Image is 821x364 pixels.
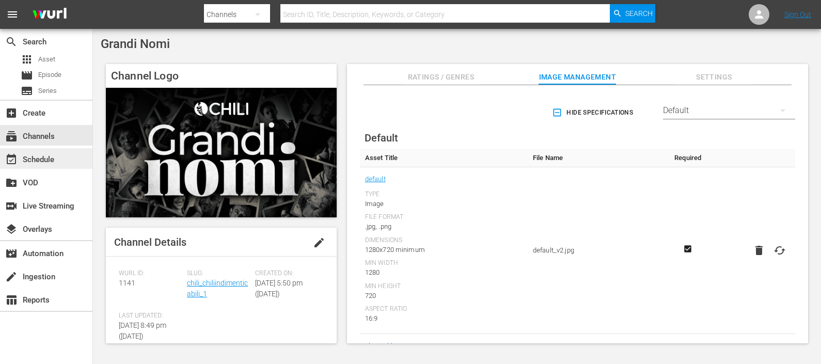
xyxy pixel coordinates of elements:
img: ans4CAIJ8jUAAAAAAAAAAAAAAAAAAAAAAAAgQb4GAAAAAAAAAAAAAAAAAAAAAAAAJMjXAAAAAAAAAAAAAAAAAAAAAAAAgAT5G... [25,3,74,27]
div: Default [663,96,795,125]
button: edit [307,230,331,255]
span: Reports [5,294,18,306]
span: Created On: [255,270,318,278]
div: 16:9 [365,313,523,324]
span: Last Updated: [119,312,182,320]
div: Min Height [365,282,523,291]
div: .jpg, .png [365,221,523,232]
span: Settings [675,71,753,84]
span: Channels [5,130,18,143]
span: VOD [5,177,18,189]
a: channel-bug [365,339,402,353]
span: edit [313,236,325,249]
span: Episode [21,69,33,82]
span: Image Management [539,71,616,84]
span: Asset [38,54,55,65]
span: Ingestion [5,271,18,283]
a: Sign Out [784,10,811,19]
span: Live Streaming [5,200,18,212]
span: Automation [5,247,18,260]
span: [DATE] 8:49 pm ([DATE]) [119,321,166,340]
span: Search [625,4,653,23]
div: File Format [365,213,523,221]
span: Wurl ID: [119,270,182,278]
th: Required [669,149,707,167]
th: File Name [528,149,669,167]
span: menu [6,8,19,21]
span: Series [38,86,57,96]
a: chili_chiliindimenticabili_1 [187,279,248,298]
span: Default [365,132,398,144]
th: Asset Title [360,149,528,167]
td: default_v2.jpg [528,167,669,334]
svg: Required [682,244,694,254]
button: Search [610,4,655,23]
span: Overlays [5,223,18,235]
span: Channel Details [114,236,186,248]
div: 720 [365,291,523,301]
a: default [365,172,386,186]
span: Hide Specifications [554,107,633,118]
div: 1280 [365,267,523,278]
span: Search [5,36,18,48]
span: Create [5,107,18,119]
span: Slug: [187,270,250,278]
div: Image [365,199,523,209]
button: Hide Specifications [550,98,637,127]
span: Ratings / Genres [402,71,480,84]
div: Type [365,191,523,199]
div: Dimensions [365,236,523,245]
h4: Channel Logo [106,64,337,88]
span: 1141 [119,279,135,287]
span: Schedule [5,153,18,166]
span: Series [21,85,33,97]
div: 1280x720 minimum [365,245,523,255]
span: Episode [38,70,61,80]
div: Min Width [365,259,523,267]
span: Grandi Nomi [101,37,170,51]
span: Asset [21,53,33,66]
span: [DATE] 5:50 pm ([DATE]) [255,279,303,298]
div: Aspect Ratio [365,305,523,313]
img: Grandi Nomi [106,88,337,217]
